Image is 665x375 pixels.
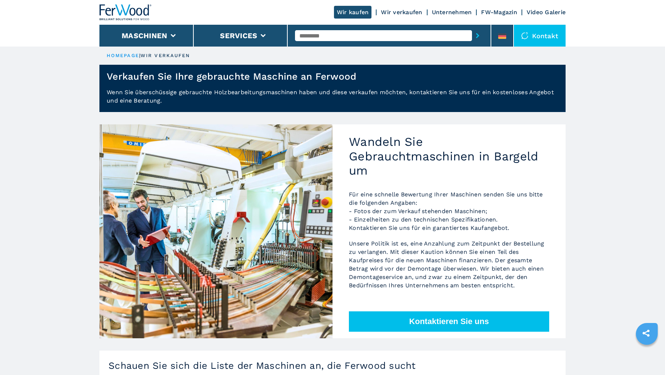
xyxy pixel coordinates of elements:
[141,52,190,59] p: wir verkaufen
[122,31,167,40] button: Maschinen
[107,53,139,58] a: HOMEPAGE
[334,6,372,19] a: Wir kaufen
[99,124,332,338] img: Wandeln Sie Gebrauchtmaschinen in Bargeld um
[349,311,549,332] button: Kontaktieren Sie uns
[139,53,141,58] span: |
[99,88,566,112] p: Wenn Sie überschüssige gebrauchte Holzbearbeitungsmaschinen haben und diese verkaufen möchten, ko...
[472,27,483,44] button: submit-button
[432,9,472,16] a: Unternehmen
[634,342,660,370] iframe: Chat
[527,9,566,16] a: Video Galerie
[349,239,549,290] p: Unsere Politik ist es, eine Anzahlung zum Zeitpunkt der Bestellung zu verlangen. Mit dieser Kauti...
[107,71,356,82] h1: Verkaufen Sie Ihre gebrauchte Maschine an Ferwood
[514,25,566,47] div: Kontakt
[220,31,257,40] button: Services
[521,32,528,39] img: Kontakt
[481,9,517,16] a: FW-Magazin
[109,360,556,371] h3: Schauen Sie sich die Liste der Maschinen an, die Ferwood sucht
[637,324,655,342] a: sharethis
[99,4,152,20] img: Ferwood
[381,9,422,16] a: Wir verkaufen
[349,135,549,178] h2: Wandeln Sie Gebrauchtmaschinen in Bargeld um
[349,190,549,232] p: Für eine schnelle Bewertung Ihrer Maschinen senden Sie uns bitte die folgenden Angaben: - Fotos d...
